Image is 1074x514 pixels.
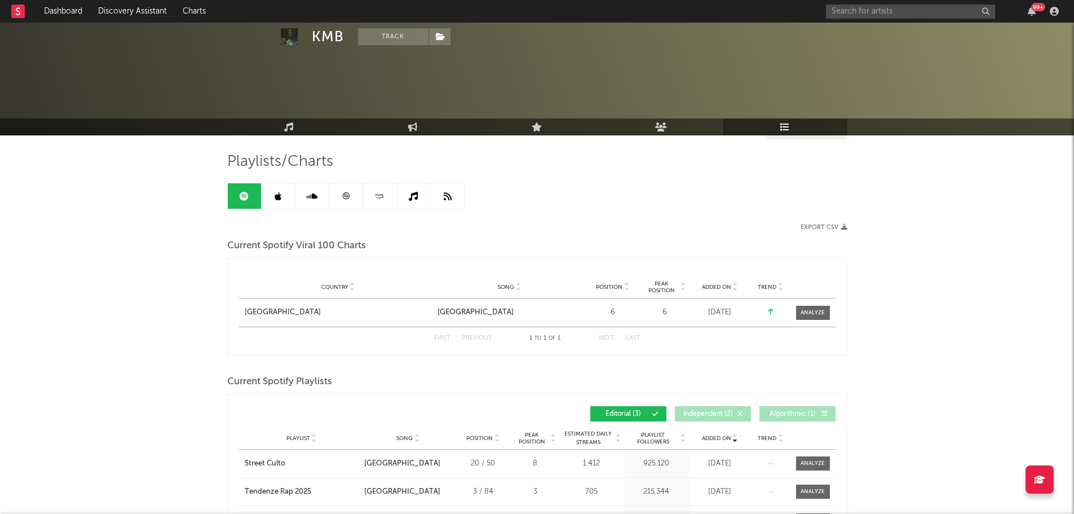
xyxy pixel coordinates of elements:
[245,486,359,498] a: Tendenze Rap 2025
[227,155,333,169] span: Playlists/Charts
[758,435,776,442] span: Trend
[549,336,555,341] span: of
[801,224,847,231] button: Export CSV
[767,411,819,418] span: Algorithmic ( 1 )
[596,284,622,291] span: Position
[498,284,514,291] span: Song
[682,411,734,418] span: Independent ( 2 )
[562,430,615,447] span: Estimated Daily Streams
[587,307,638,318] div: 6
[675,406,751,421] button: Independent(2)
[466,435,493,442] span: Position
[758,284,776,291] span: Trend
[437,307,514,318] div: [GEOGRAPHIC_DATA]
[692,307,748,318] div: [DATE]
[598,411,649,418] span: Editorial ( 3 )
[458,486,509,498] div: 3 / 84
[1028,7,1036,16] button: 99+
[364,486,440,498] div: [GEOGRAPHIC_DATA]
[702,435,731,442] span: Added On
[462,335,492,341] button: Previous
[514,432,550,445] span: Peak Position
[644,280,679,294] span: Peak Position
[286,435,310,442] span: Playlist
[562,486,621,498] div: 705
[692,486,748,498] div: [DATE]
[627,432,679,445] span: Playlist Followers
[562,458,621,469] div: 1.412
[759,406,836,421] button: Algorithmic(1)
[358,28,428,45] button: Track
[514,332,576,345] div: 1 1 1
[245,458,359,469] a: Street Culto
[437,307,582,318] a: [GEOGRAPHIC_DATA]
[702,284,731,291] span: Added On
[514,458,556,469] div: 8
[227,375,332,389] span: Current Spotify Playlists
[364,458,440,469] div: [GEOGRAPHIC_DATA]
[644,307,686,318] div: 6
[627,486,686,498] div: 215.344
[312,28,344,45] div: KMB
[245,458,285,469] div: Street Culto
[1031,3,1045,11] div: 99 +
[826,5,995,19] input: Search for artists
[626,335,640,341] button: Last
[514,486,556,498] div: 3
[458,458,509,469] div: 20 / 50
[245,307,321,318] div: [GEOGRAPHIC_DATA]
[590,406,666,421] button: Editorial(3)
[627,458,686,469] div: 925.120
[434,335,450,341] button: First
[245,486,311,498] div: Tendenze Rap 2025
[534,336,541,341] span: to
[396,435,413,442] span: Song
[245,307,432,318] a: [GEOGRAPHIC_DATA]
[692,458,748,469] div: [DATE]
[227,239,366,253] span: Current Spotify Viral 100 Charts
[599,335,615,341] button: Next
[321,284,348,291] span: Country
